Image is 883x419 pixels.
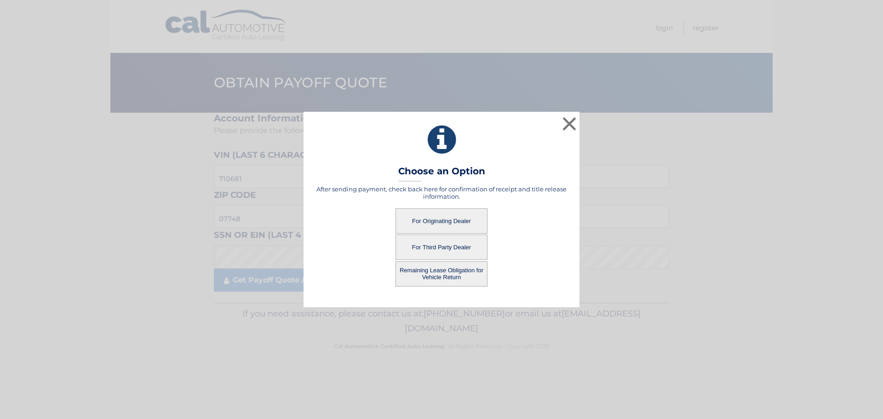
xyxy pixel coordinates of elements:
button: For Third Party Dealer [396,235,487,260]
button: Remaining Lease Obligation for Vehicle Return [396,261,487,287]
button: × [560,115,579,133]
button: For Originating Dealer [396,208,487,234]
h5: After sending payment, check back here for confirmation of receipt and title release information. [315,185,568,200]
h3: Choose an Option [398,166,485,182]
